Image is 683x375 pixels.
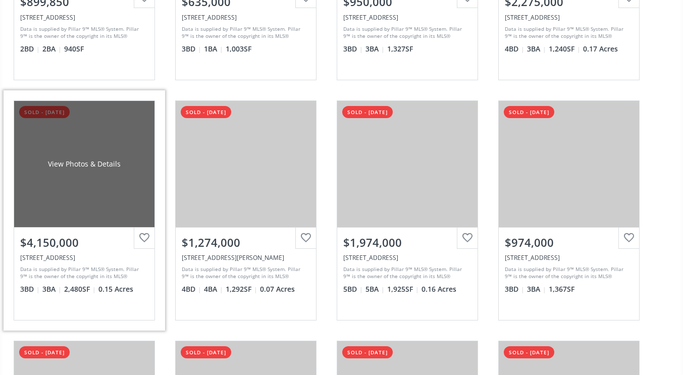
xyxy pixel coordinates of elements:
div: 429 2nd Street, Canmore, AB T1W 2J9 [20,253,148,262]
a: sold - [DATE]$974,000[STREET_ADDRESS]Data is supplied by Pillar 9™ MLS® System. Pillar 9™ is the ... [488,90,650,331]
div: Data is supplied by Pillar 9™ MLS® System. Pillar 9™ is the owner of the copyright in its MLS® Sy... [343,265,469,281]
span: 1,925 SF [387,284,419,294]
span: 5 BD [343,284,363,294]
span: 3 BA [527,284,546,294]
span: 0.17 Acres [583,44,618,54]
div: $1,974,000 [343,235,471,250]
span: 2 BA [42,44,62,54]
div: Data is supplied by Pillar 9™ MLS® System. Pillar 9™ is the owner of the copyright in its MLS® Sy... [505,265,631,281]
div: Data is supplied by Pillar 9™ MLS® System. Pillar 9™ is the owner of the copyright in its MLS® Sy... [20,265,146,281]
a: sold - [DATE]View Photos & Details$4,150,000[STREET_ADDRESS]Data is supplied by Pillar 9™ MLS® Sy... [4,90,165,331]
span: 4 BA [204,284,223,294]
div: $1,274,000 [182,235,310,250]
span: 0.07 Acres [260,284,295,294]
div: Data is supplied by Pillar 9™ MLS® System. Pillar 9™ is the owner of the copyright in its MLS® Sy... [20,25,146,40]
div: Data is supplied by Pillar 9™ MLS® System. Pillar 9™ is the owner of the copyright in its MLS® Sy... [182,25,307,40]
div: 833 Lawrence Grassi Ridge, Canmore, AB T1W2Y7 [182,253,310,262]
a: sold - [DATE]$1,274,000[STREET_ADDRESS][PERSON_NAME]Data is supplied by Pillar 9™ MLS® System. Pi... [165,90,327,331]
span: 3 BD [343,44,363,54]
span: 3 BA [365,44,385,54]
div: 241 Eagle Terrace Road, Canmore, AB T1W 3C7 [343,253,471,262]
span: 3 BD [182,44,201,54]
span: 2,480 SF [64,284,96,294]
a: sold - [DATE]$1,974,000[STREET_ADDRESS]Data is supplied by Pillar 9™ MLS® System. Pillar 9™ is th... [327,90,488,331]
span: 3 BD [505,284,524,294]
div: 80 Dyrgas Gate #710, Canmore, AB T1W3M8 [343,13,471,22]
span: 4 BD [505,44,524,54]
span: 1,327 SF [387,44,413,54]
span: 1,003 SF [226,44,251,54]
span: 0.15 Acres [98,284,133,294]
div: $974,000 [505,235,633,250]
div: 1010 14 Street, Canmore, AB T1W 1V5 [505,13,633,22]
div: 300 Palliser Lane #306, Canmore, AB T1W 0H5 [182,13,310,22]
div: View Photos & Details [48,159,121,169]
div: Data is supplied by Pillar 9™ MLS® System. Pillar 9™ is the owner of the copyright in its MLS® Sy... [343,25,469,40]
div: 191 Kananaskis #106, Canmore, AB T1W 0A3 [20,13,148,22]
span: 3 BA [42,284,62,294]
div: 838 5th Street #2, Canmore, AB T1W 2G4 [505,253,633,262]
span: 5 BA [365,284,385,294]
span: 1,367 SF [549,284,574,294]
div: Data is supplied by Pillar 9™ MLS® System. Pillar 9™ is the owner of the copyright in its MLS® Sy... [182,265,307,281]
span: 1,292 SF [226,284,257,294]
span: 2 BD [20,44,40,54]
span: 1,240 SF [549,44,581,54]
span: 940 SF [64,44,84,54]
div: $4,150,000 [20,235,148,250]
span: 3 BA [527,44,546,54]
span: 3 BD [20,284,40,294]
span: 1 BA [204,44,223,54]
span: 4 BD [182,284,201,294]
span: 0.16 Acres [422,284,456,294]
div: Data is supplied by Pillar 9™ MLS® System. Pillar 9™ is the owner of the copyright in its MLS® Sy... [505,25,631,40]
